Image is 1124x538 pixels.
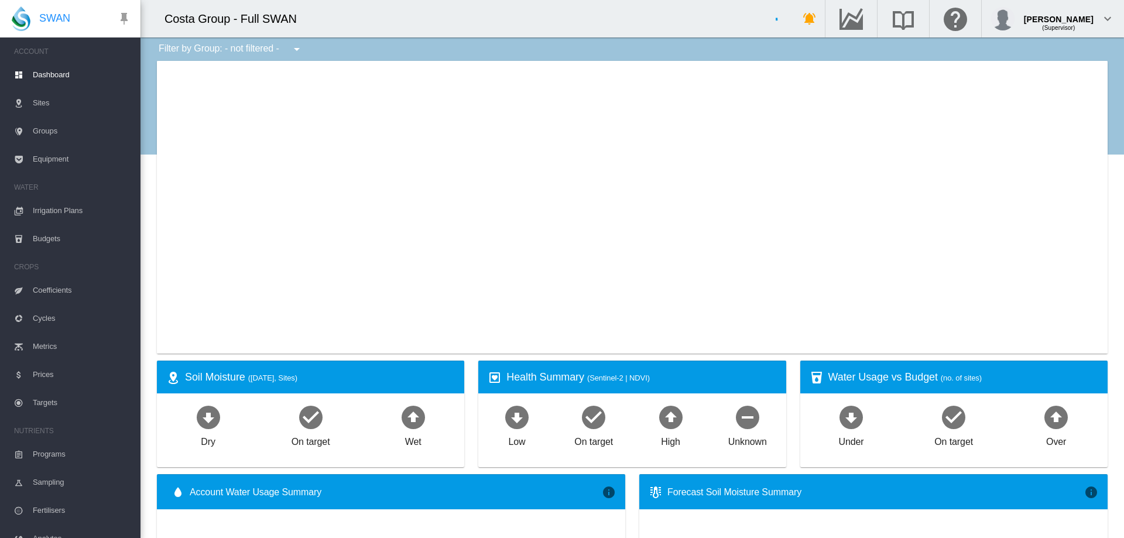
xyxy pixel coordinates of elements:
img: profile.jpg [991,7,1015,30]
span: Prices [33,361,131,389]
md-icon: icon-arrow-down-bold-circle [837,403,865,431]
span: WATER [14,178,131,197]
md-icon: Search the knowledge base [889,12,917,26]
button: icon-bell-ring [798,7,821,30]
span: Cycles [33,304,131,333]
md-icon: icon-arrow-up-bold-circle [399,403,427,431]
span: Groups [33,117,131,145]
span: Equipment [33,145,131,173]
md-icon: icon-arrow-up-bold-circle [657,403,685,431]
div: Under [839,431,864,448]
md-icon: Go to the Data Hub [837,12,865,26]
md-icon: icon-checkbox-marked-circle [580,403,608,431]
md-icon: icon-information [1084,485,1098,499]
div: On target [574,431,613,448]
span: SWAN [39,11,70,26]
span: Coefficients [33,276,131,304]
div: Water Usage vs Budget [828,370,1098,385]
div: On target [292,431,330,448]
span: Dashboard [33,61,131,89]
span: CROPS [14,258,131,276]
div: Unknown [728,431,767,448]
span: Sampling [33,468,131,496]
md-icon: icon-arrow-up-bold-circle [1042,403,1070,431]
md-icon: Click here for help [941,12,969,26]
md-icon: icon-checkbox-marked-circle [297,403,325,431]
md-icon: icon-pin [117,12,131,26]
div: Soil Moisture [185,370,455,385]
md-icon: icon-checkbox-marked-circle [940,403,968,431]
span: ([DATE], Sites) [248,373,297,382]
md-icon: icon-arrow-down-bold-circle [503,403,531,431]
md-icon: icon-arrow-down-bold-circle [194,403,222,431]
div: Costa Group - Full SWAN [165,11,307,27]
md-icon: icon-map-marker-radius [166,371,180,385]
span: Account Water Usage Summary [190,486,602,499]
button: icon-menu-down [285,37,309,61]
div: Wet [405,431,421,448]
md-icon: icon-water [171,485,185,499]
span: Targets [33,389,131,417]
md-icon: icon-menu-down [290,42,304,56]
md-icon: icon-bell-ring [803,12,817,26]
span: Irrigation Plans [33,197,131,225]
div: [PERSON_NAME] [1024,9,1094,20]
span: (no. of sites) [941,373,982,382]
div: Filter by Group: - not filtered - [150,37,312,61]
md-icon: icon-chevron-down [1101,12,1115,26]
div: Dry [201,431,215,448]
div: Low [508,431,525,448]
span: Budgets [33,225,131,253]
md-icon: icon-cup-water [810,371,824,385]
div: Forecast Soil Moisture Summary [667,486,1084,499]
div: Health Summary [506,370,776,385]
md-icon: icon-thermometer-lines [649,485,663,499]
span: ACCOUNT [14,42,131,61]
span: Programs [33,440,131,468]
span: Fertilisers [33,496,131,525]
span: Sites [33,89,131,117]
span: (Sentinel-2 | NDVI) [587,373,650,382]
md-icon: icon-heart-box-outline [488,371,502,385]
img: SWAN-Landscape-Logo-Colour-drop.png [12,6,30,31]
div: On target [934,431,973,448]
span: (Supervisor) [1042,25,1075,31]
div: High [661,431,680,448]
md-icon: icon-minus-circle [734,403,762,431]
span: Metrics [33,333,131,361]
div: Over [1046,431,1066,448]
md-icon: icon-information [602,485,616,499]
span: NUTRIENTS [14,422,131,440]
